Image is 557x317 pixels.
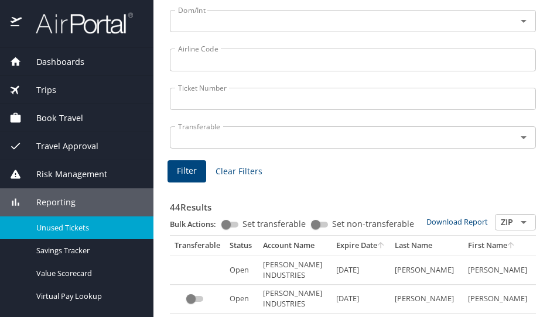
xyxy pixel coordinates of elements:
td: Open [225,285,258,313]
td: [PERSON_NAME] [463,256,537,285]
span: Trips [22,84,56,97]
img: icon-airportal.png [11,12,23,35]
span: Risk Management [22,168,107,181]
td: [DATE] [332,285,390,313]
td: Open [225,256,258,285]
th: Status [225,236,258,256]
span: Virtual Pay Lookup [36,291,139,302]
th: Account Name [258,236,332,256]
th: Last Name [390,236,463,256]
button: Open [515,129,532,146]
span: Clear Filters [216,164,262,179]
td: [PERSON_NAME] [390,285,463,313]
button: sort [377,242,385,250]
span: Reporting [22,196,76,209]
span: Travel Approval [22,140,98,153]
span: Unused Tickets [36,222,139,233]
button: Open [515,214,532,230]
h3: 44 Results [170,194,536,214]
button: Open [515,13,532,29]
button: sort [507,242,515,250]
td: [PERSON_NAME] [463,285,537,313]
span: Set transferable [242,220,306,228]
span: Dashboards [22,56,84,68]
span: Book Travel [22,112,83,125]
a: Download Report [426,216,488,227]
th: Expire Date [332,236,390,256]
th: First Name [463,236,537,256]
td: [PERSON_NAME] INDUSTRIES [258,285,332,313]
div: Transferable [175,240,220,251]
span: Value Scorecard [36,268,139,279]
span: Savings Tracker [36,245,139,256]
button: Clear Filters [211,161,267,182]
td: [PERSON_NAME] [390,256,463,285]
img: airportal-logo.png [23,12,133,35]
p: Bulk Actions: [170,219,225,229]
span: Filter [177,164,197,178]
td: [PERSON_NAME] INDUSTRIES [258,256,332,285]
span: Set non-transferable [332,220,414,228]
button: Filter [168,160,206,183]
td: [DATE] [332,256,390,285]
